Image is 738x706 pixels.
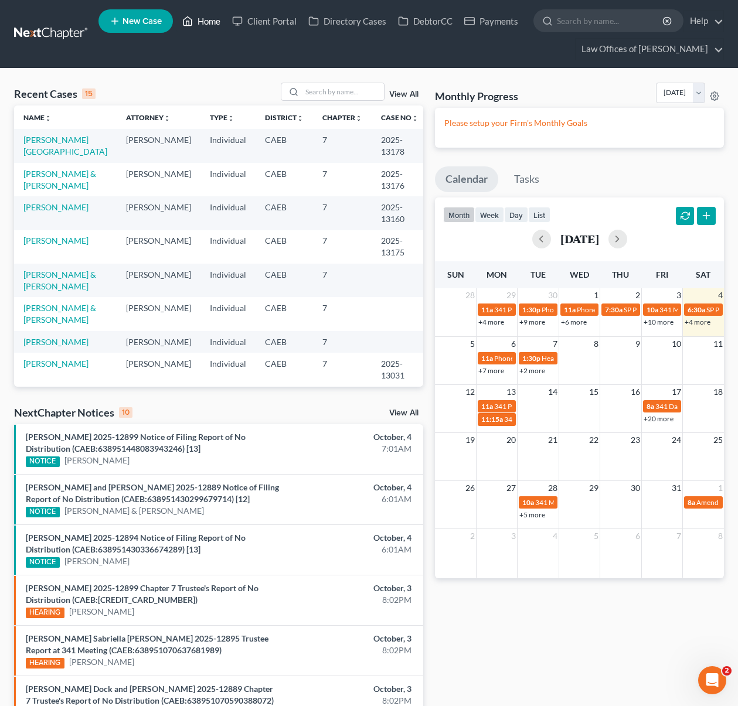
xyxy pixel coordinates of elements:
[593,337,600,351] span: 8
[297,115,304,122] i: unfold_more
[481,402,493,411] span: 11a
[256,353,313,386] td: CAEB
[494,354,622,363] span: Phone Consultation for [PERSON_NAME]
[505,288,517,302] span: 29
[210,113,234,122] a: Typeunfold_more
[26,633,268,655] a: [PERSON_NAME] Sabriella [PERSON_NAME] 2025-12895 Trustee Report at 341 Meeting (CAEB:638951070637...
[23,303,96,325] a: [PERSON_NAME] & [PERSON_NAME]
[291,594,411,606] div: 8:02PM
[478,366,504,375] a: +7 more
[117,230,200,264] td: [PERSON_NAME]
[26,583,259,605] a: [PERSON_NAME] 2025-12899 Chapter 7 Trustee's Report of No Distribution (CAEB:[CREDIT_CARD_NUMBER])
[256,387,313,420] td: CAEB
[23,270,96,291] a: [PERSON_NAME] & [PERSON_NAME]
[313,353,372,386] td: 7
[478,318,504,326] a: +4 more
[64,455,130,466] a: [PERSON_NAME]
[487,270,507,279] span: Mon
[291,633,411,644] div: October, 3
[26,608,64,618] div: HEARING
[302,83,384,100] input: Search by name...
[291,683,411,695] div: October, 3
[552,529,559,543] span: 4
[684,11,723,32] a: Help
[577,305,705,314] span: Phone Consultation for [PERSON_NAME]
[313,387,372,420] td: 7
[717,481,724,495] span: 1
[200,264,256,297] td: Individual
[464,433,476,447] span: 19
[696,270,710,279] span: Sat
[435,166,498,192] a: Calendar
[547,288,559,302] span: 30
[26,533,246,554] a: [PERSON_NAME] 2025-12894 Notice of Filing Report of No Distribution (CAEB:638951430336674289) [13]
[712,385,724,399] span: 18
[505,385,517,399] span: 13
[23,202,89,212] a: [PERSON_NAME]
[117,129,200,162] td: [PERSON_NAME]
[291,644,411,656] div: 8:02PM
[504,207,528,223] button: day
[313,331,372,353] td: 7
[313,129,372,162] td: 7
[464,385,476,399] span: 12
[547,481,559,495] span: 28
[630,481,641,495] span: 30
[45,115,52,122] i: unfold_more
[302,11,392,32] a: Directory Cases
[588,433,600,447] span: 22
[256,297,313,330] td: CAEB
[443,207,475,223] button: month
[313,230,372,264] td: 7
[494,305,589,314] span: 341 Prep for [PERSON_NAME]
[671,385,682,399] span: 17
[381,113,419,122] a: Case Nounfold_more
[542,305,669,314] span: Phone Consultation for [PERSON_NAME]
[634,337,641,351] span: 9
[23,236,89,245] a: [PERSON_NAME]
[671,337,682,351] span: 10
[355,115,362,122] i: unfold_more
[26,507,60,517] div: NOTICE
[542,354,695,363] span: Hearing for [PERSON_NAME] & [PERSON_NAME]
[634,288,641,302] span: 2
[372,387,428,420] td: 2025-13033
[605,305,623,314] span: 7:30a
[464,481,476,495] span: 26
[656,270,668,279] span: Fri
[64,505,204,517] a: [PERSON_NAME] & [PERSON_NAME]
[561,318,587,326] a: +6 more
[722,666,732,676] span: 2
[634,529,641,543] span: 6
[26,456,60,467] div: NOTICE
[117,353,200,386] td: [PERSON_NAME]
[647,305,658,314] span: 10a
[588,385,600,399] span: 15
[291,431,411,443] div: October, 4
[712,433,724,447] span: 25
[411,115,419,122] i: unfold_more
[685,318,710,326] a: +4 more
[481,354,493,363] span: 11a
[630,433,641,447] span: 23
[717,529,724,543] span: 8
[675,288,682,302] span: 3
[123,17,162,26] span: New Case
[644,414,674,423] a: +20 more
[469,337,476,351] span: 5
[593,288,600,302] span: 1
[510,529,517,543] span: 3
[226,11,302,32] a: Client Portal
[464,288,476,302] span: 28
[675,529,682,543] span: 7
[630,385,641,399] span: 16
[200,163,256,196] td: Individual
[256,163,313,196] td: CAEB
[588,481,600,495] span: 29
[117,387,200,420] td: [PERSON_NAME]
[313,297,372,330] td: 7
[564,305,576,314] span: 11a
[519,510,545,519] a: +5 more
[519,318,545,326] a: +9 more
[372,129,428,162] td: 2025-13178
